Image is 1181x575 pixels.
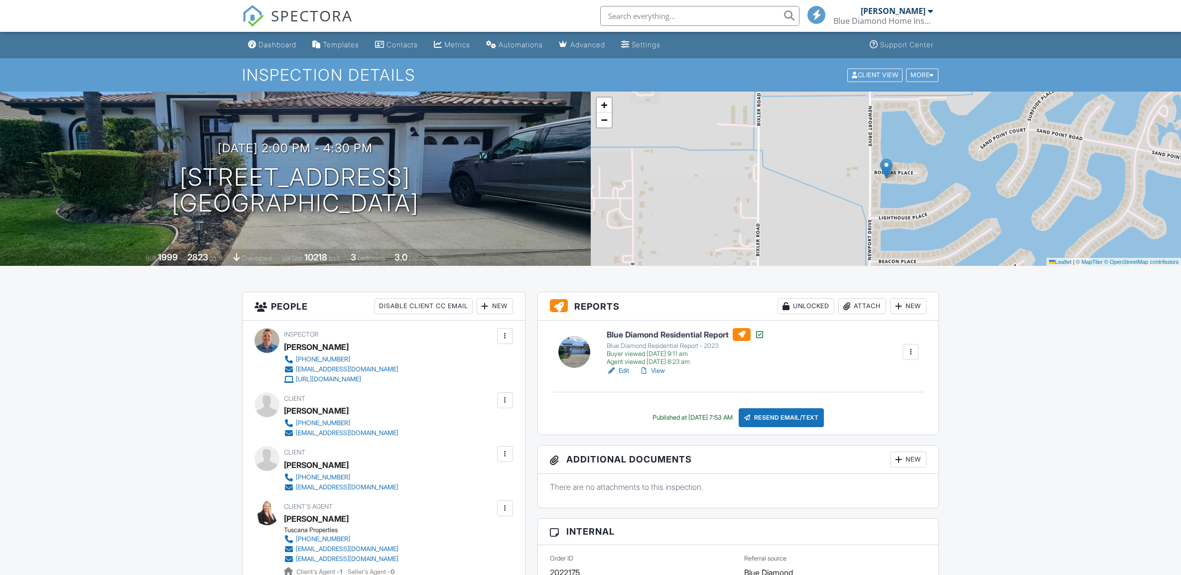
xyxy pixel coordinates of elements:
[284,428,398,438] a: [EMAIL_ADDRESS][DOMAIN_NAME]
[351,252,356,262] div: 3
[601,114,607,126] span: −
[1104,259,1179,265] a: © OpenStreetMap contributors
[1076,259,1103,265] a: © MapTiler
[570,40,605,49] div: Advanced
[158,252,178,262] div: 1999
[482,36,547,54] a: Automations (Basic)
[308,36,363,54] a: Templates
[284,395,305,402] span: Client
[600,6,799,26] input: Search everything...
[617,36,664,54] a: Settings
[371,36,422,54] a: Contacts
[296,535,350,543] div: [PHONE_NUMBER]
[538,292,939,321] h3: Reports
[282,254,303,262] span: Lot Size
[284,458,349,472] div: [PERSON_NAME]
[218,141,373,155] h3: [DATE] 2:00 pm - 4:30 pm
[499,40,543,49] div: Automations
[243,292,525,321] h3: People
[296,375,361,383] div: [URL][DOMAIN_NAME]
[409,254,437,262] span: bathrooms
[653,414,733,422] div: Published at [DATE] 7:53 AM
[296,355,350,363] div: [PHONE_NUMBER]
[1073,259,1074,265] span: |
[387,40,418,49] div: Contacts
[555,36,609,54] a: Advanced
[607,358,765,366] div: Agent viewed [DATE] 8:23 am
[284,503,333,510] span: Client's Agent
[296,483,398,491] div: [EMAIL_ADDRESS][DOMAIN_NAME]
[550,554,573,563] label: Order ID
[271,5,353,26] span: SPECTORA
[890,452,926,467] div: New
[744,554,787,563] label: Referral source
[906,68,938,82] div: More
[880,158,893,179] img: Marker
[607,350,765,358] div: Buyer viewed [DATE] 9:11 am
[607,342,765,350] div: Blue Diamond Residential Report - 2023
[284,354,398,364] a: [PHONE_NUMBER]
[284,544,398,554] a: [EMAIL_ADDRESS][DOMAIN_NAME]
[284,449,305,456] span: Client
[477,298,513,314] div: New
[833,16,933,26] div: Blue Diamond Home Inspection Inc.
[861,6,925,16] div: [PERSON_NAME]
[394,252,407,262] div: 3.0
[632,40,660,49] div: Settings
[329,254,341,262] span: sq.ft.
[296,555,398,563] div: [EMAIL_ADDRESS][DOMAIN_NAME]
[838,298,886,314] div: Attach
[145,254,156,262] span: Built
[1049,259,1071,265] a: Leaflet
[607,328,765,366] a: Blue Diamond Residential Report Blue Diamond Residential Report - 2023 Buyer viewed [DATE] 9:11 a...
[846,71,905,78] a: Client View
[242,254,272,262] span: crawlspace
[866,36,937,54] a: Support Center
[284,554,398,564] a: [EMAIL_ADDRESS][DOMAIN_NAME]
[890,298,926,314] div: New
[550,481,927,492] p: There are no attachments to this inspection.
[639,366,665,376] a: View
[284,526,406,534] div: Tuscana Properties
[284,374,398,384] a: [URL][DOMAIN_NAME]
[242,5,264,27] img: The Best Home Inspection Software - Spectora
[296,473,350,481] div: [PHONE_NUMBER]
[284,472,398,482] a: [PHONE_NUMBER]
[739,408,824,427] div: Resend Email/Text
[847,68,903,82] div: Client View
[601,99,607,111] span: +
[284,340,349,354] div: [PERSON_NAME]
[187,252,208,262] div: 2823
[597,113,612,127] a: Zoom out
[284,364,398,374] a: [EMAIL_ADDRESS][DOMAIN_NAME]
[210,254,224,262] span: sq. ft.
[296,429,398,437] div: [EMAIL_ADDRESS][DOMAIN_NAME]
[284,511,349,526] a: [PERSON_NAME]
[259,40,296,49] div: Dashboard
[242,66,939,84] h1: Inspection Details
[296,419,350,427] div: [PHONE_NUMBER]
[607,328,765,341] h6: Blue Diamond Residential Report
[284,418,398,428] a: [PHONE_NUMBER]
[430,36,474,54] a: Metrics
[304,252,327,262] div: 10218
[284,482,398,492] a: [EMAIL_ADDRESS][DOMAIN_NAME]
[244,36,300,54] a: Dashboard
[296,545,398,553] div: [EMAIL_ADDRESS][DOMAIN_NAME]
[296,365,398,373] div: [EMAIL_ADDRESS][DOMAIN_NAME]
[538,519,939,545] h3: Internal
[538,446,939,474] h3: Additional Documents
[284,331,318,338] span: Inspector
[323,40,359,49] div: Templates
[172,164,419,217] h1: [STREET_ADDRESS] [GEOGRAPHIC_DATA]
[444,40,470,49] div: Metrics
[242,13,353,34] a: SPECTORA
[880,40,933,49] div: Support Center
[284,403,349,418] div: [PERSON_NAME]
[358,254,385,262] span: bedrooms
[284,534,398,544] a: [PHONE_NUMBER]
[597,98,612,113] a: Zoom in
[778,298,834,314] div: Unlocked
[607,366,629,376] a: Edit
